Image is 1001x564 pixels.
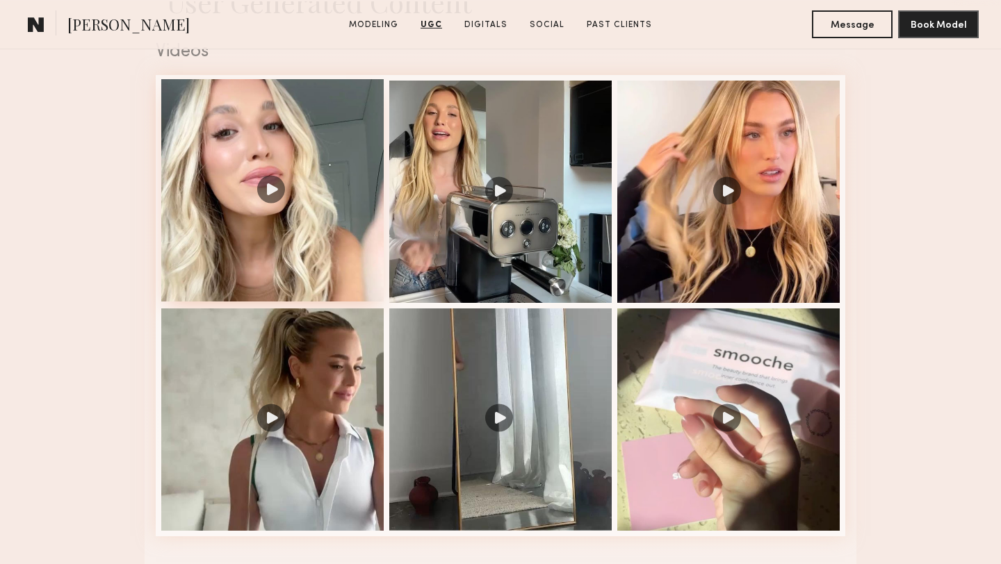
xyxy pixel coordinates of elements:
[156,43,845,61] div: Videos
[524,19,570,31] a: Social
[898,18,979,30] a: Book Model
[343,19,404,31] a: Modeling
[812,10,893,38] button: Message
[581,19,658,31] a: Past Clients
[67,14,190,38] span: [PERSON_NAME]
[415,19,448,31] a: UGC
[459,19,513,31] a: Digitals
[898,10,979,38] button: Book Model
